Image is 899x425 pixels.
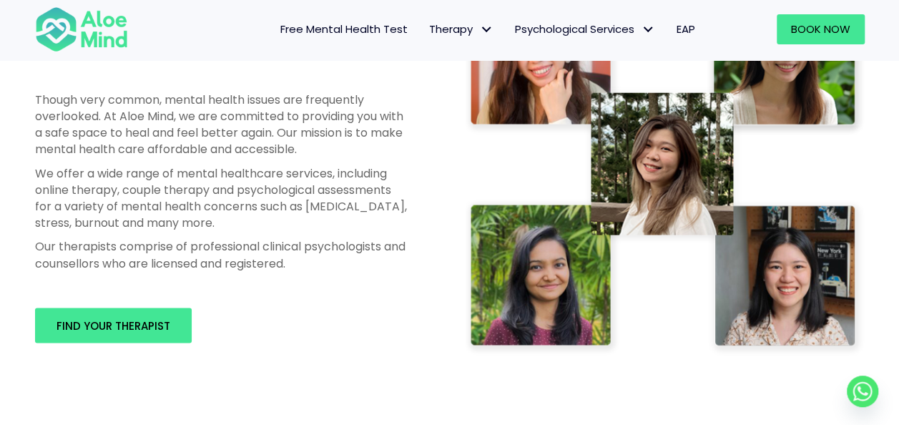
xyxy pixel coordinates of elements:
[476,19,497,40] span: Therapy: submenu
[847,376,878,407] a: Whatsapp
[638,19,659,40] span: Psychological Services: submenu
[35,165,407,232] p: We offer a wide range of mental healthcare services, including online therapy, couple therapy and...
[429,21,493,36] span: Therapy
[270,14,418,44] a: Free Mental Health Test
[280,21,408,36] span: Free Mental Health Test
[777,14,865,44] a: Book Now
[677,21,695,36] span: EAP
[35,6,128,53] img: Aloe mind Logo
[418,14,504,44] a: TherapyTherapy: submenu
[504,14,666,44] a: Psychological ServicesPsychological Services: submenu
[35,92,407,158] p: Though very common, mental health issues are frequently overlooked. At Aloe Mind, we are committe...
[35,308,192,343] a: Find your therapist
[666,14,706,44] a: EAP
[515,21,655,36] span: Psychological Services
[57,318,170,333] span: Find your therapist
[147,14,706,44] nav: Menu
[791,21,850,36] span: Book Now
[35,238,407,271] p: Our therapists comprise of professional clinical psychologists and counsellors who are licensed a...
